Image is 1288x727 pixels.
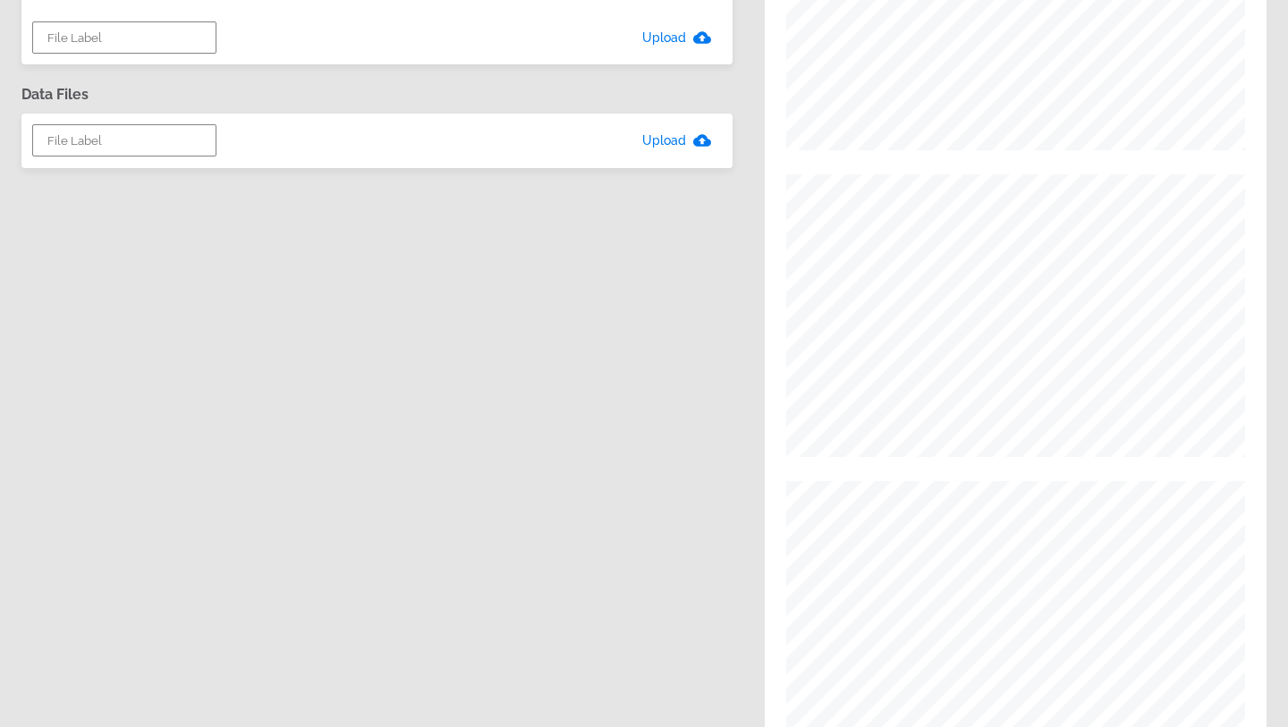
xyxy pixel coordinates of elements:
[32,21,216,54] input: File Label
[32,124,216,156] input: File Label
[642,130,708,152] span: Upload
[21,86,733,103] h3: Data Files
[642,27,708,49] span: Upload
[628,124,722,157] button: Upload
[628,21,722,55] button: Upload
